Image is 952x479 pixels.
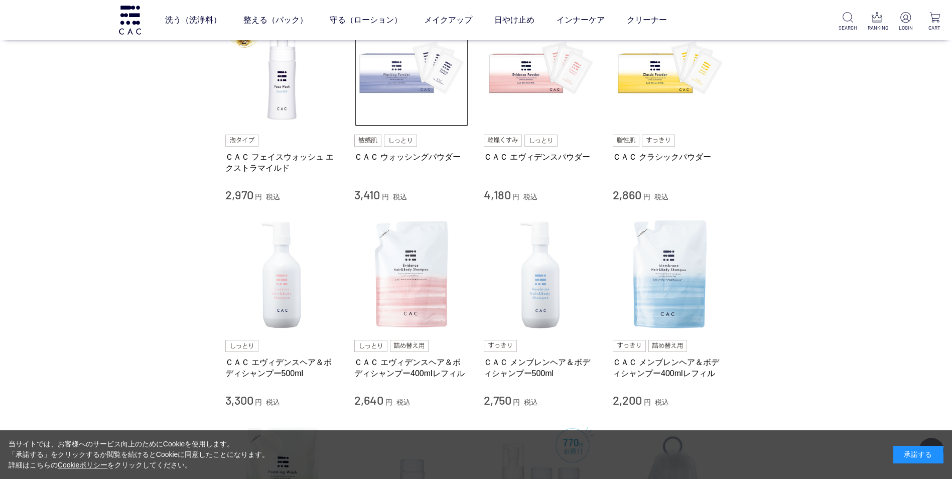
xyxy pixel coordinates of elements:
a: RANKING [868,12,886,32]
a: メイクアップ [424,6,472,34]
a: ＣＡＣ クラシックパウダー [613,152,727,162]
img: ＣＡＣ メンブレンヘア＆ボディシャンプー400mlレフィル [613,218,727,332]
span: 3,410 [354,187,380,202]
span: 2,750 [484,393,511,407]
p: RANKING [868,24,886,32]
a: CART [925,12,944,32]
img: すっきり [642,135,675,147]
span: 円 [512,193,519,201]
span: 税込 [523,193,537,201]
a: 洗う（洗浄料） [165,6,221,34]
p: SEARCH [839,24,857,32]
span: 円 [513,398,520,406]
img: ＣＡＣ フェイスウォッシュ エクストラマイルド [225,13,340,127]
span: 3,300 [225,393,253,407]
img: ＣＡＣ クラシックパウダー [613,13,727,127]
img: ＣＡＣ エヴィデンスヘア＆ボディシャンプー500ml [225,218,340,332]
a: ＣＡＣ メンブレンヘア＆ボディシャンプー500ml [484,357,598,379]
div: 承諾する [893,446,943,463]
p: CART [925,24,944,32]
span: 税込 [393,193,407,201]
img: logo [117,6,143,34]
span: 円 [385,398,392,406]
a: 守る（ローション） [330,6,402,34]
img: ＣＡＣ ウォッシングパウダー [354,13,469,127]
a: ＣＡＣ メンブレンヘア＆ボディシャンプー400mlレフィル [613,357,727,379]
img: 詰め替え用 [648,340,687,352]
img: 敏感肌 [354,135,381,147]
a: 日やけ止め [494,6,534,34]
a: インナーケア [557,6,605,34]
span: 2,640 [354,393,383,407]
span: 円 [255,193,262,201]
span: 税込 [266,193,280,201]
span: 2,200 [613,393,642,407]
a: ＣＡＣ エヴィデンスヘア＆ボディシャンプー500ml [225,357,340,379]
span: 税込 [654,193,668,201]
span: 税込 [524,398,538,406]
span: 税込 [396,398,411,406]
img: しっとり [384,135,417,147]
p: LOGIN [896,24,915,32]
span: 税込 [655,398,669,406]
a: ＣＡＣ エヴィデンスパウダー [484,152,598,162]
span: 2,860 [613,187,641,202]
img: ＣＡＣ エヴィデンスヘア＆ボディシャンプー400mlレフィル [354,218,469,332]
img: 詰め替え用 [390,340,429,352]
span: 円 [382,193,389,201]
img: すっきり [484,340,517,352]
a: クリーナー [627,6,667,34]
a: ＣＡＣ エヴィデンスヘア＆ボディシャンプー400mlレフィル [354,357,469,379]
a: 整える（パック） [243,6,308,34]
a: ＣＡＣ フェイスウォッシュ エクストラマイルド [225,152,340,173]
img: 脂性肌 [613,135,639,147]
span: 2,970 [225,187,253,202]
a: SEARCH [839,12,857,32]
span: 円 [643,193,650,201]
img: 乾燥くすみ [484,135,522,147]
span: 円 [255,398,262,406]
img: すっきり [613,340,646,352]
img: しっとり [225,340,258,352]
img: 泡タイプ [225,135,258,147]
a: LOGIN [896,12,915,32]
img: ＣＡＣ メンブレンヘア＆ボディシャンプー500ml [484,218,598,332]
span: 税込 [266,398,280,406]
img: しっとり [354,340,387,352]
span: 円 [644,398,651,406]
span: 4,180 [484,187,511,202]
div: 当サイトでは、お客様へのサービス向上のためにCookieを使用します。 「承諾する」をクリックするか閲覧を続けるとCookieに同意したことになります。 詳細はこちらの をクリックしてください。 [9,439,269,470]
img: ＣＡＣ エヴィデンスパウダー [484,13,598,127]
a: Cookieポリシー [58,461,108,469]
img: しっとり [524,135,558,147]
a: ＣＡＣ ウォッシングパウダー [354,152,469,162]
